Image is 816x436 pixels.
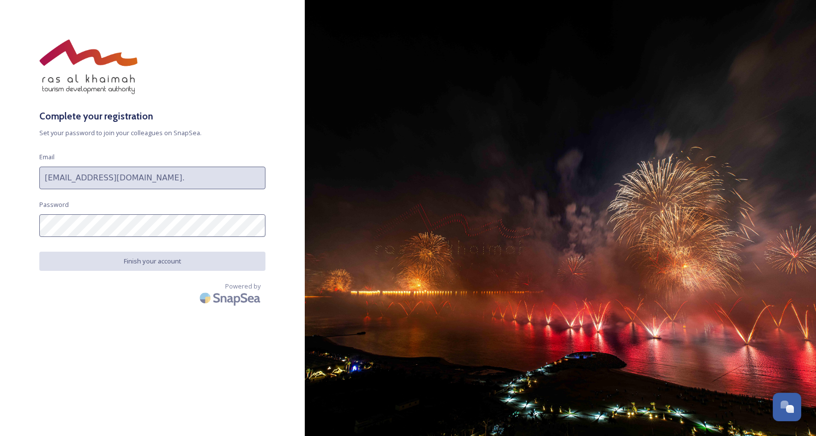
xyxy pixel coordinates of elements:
[225,282,261,291] span: Powered by
[39,128,265,138] span: Set your password to join your colleagues on SnapSea.
[39,200,69,209] span: Password
[773,393,801,421] button: Open Chat
[197,287,265,310] img: SnapSea Logo
[39,109,265,123] h3: Complete your registration
[39,252,265,271] button: Finish your account
[39,152,55,162] span: Email
[39,39,138,94] img: raktda_eng_new-stacked-logo_rgb.png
